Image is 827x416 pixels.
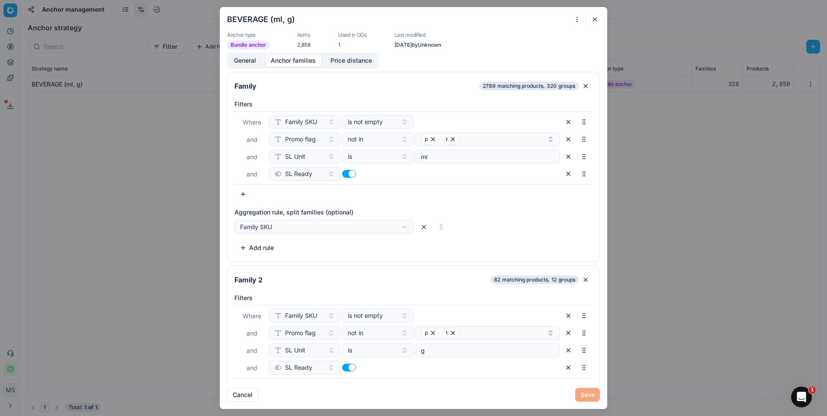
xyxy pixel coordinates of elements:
[297,32,311,40] dt: items
[243,312,261,320] span: Where
[348,346,352,355] span: is
[227,32,269,38] dt: Anchor type
[247,347,257,354] span: and
[247,170,257,178] span: and
[297,42,311,50] dd: 2,858
[415,132,560,146] button: pt
[575,388,600,402] button: Save
[502,276,550,283] span: matching products ,
[338,32,367,40] dt: Used in OGs
[285,363,312,372] span: SL Ready
[285,311,317,320] span: Family SKU
[227,388,258,402] button: Cancel
[285,152,305,161] span: SL Unit
[425,136,428,143] span: p
[494,276,500,283] span: 82
[247,364,257,371] span: and
[234,100,593,109] label: Filters
[394,32,441,40] dt: Last modified
[234,294,593,302] label: Filters
[338,42,367,50] dd: 1
[425,330,428,336] span: p
[243,118,261,126] span: Where
[265,54,321,67] button: Anchor families
[348,329,363,337] span: not in
[348,152,352,161] span: is
[228,54,262,67] button: General
[234,208,593,217] label: Aggregation rule, split families (optional)
[325,54,378,67] button: Price distance
[285,135,316,144] span: Promo flag
[247,136,257,143] span: and
[285,170,312,178] span: SL Ready
[809,387,816,394] span: 1
[483,83,496,90] span: 2789
[558,83,575,90] span: groups
[348,311,383,320] span: is not empty
[348,135,363,144] span: not in
[231,42,266,48] span: Bundle anchor
[791,387,812,407] iframe: Intercom live chat
[415,326,560,340] button: pt
[446,136,448,143] span: t
[233,273,487,287] input: Family name
[227,16,295,23] h2: BEVERAGE (ml, g)
[348,118,383,126] span: is not empty
[233,79,476,93] input: Family name
[234,241,279,255] button: Add rule
[285,329,316,337] span: Promo flag
[547,83,557,90] span: 320
[551,276,557,283] span: 12
[558,276,575,283] span: groups
[497,83,545,90] span: matching products ,
[247,330,257,337] span: and
[446,330,448,336] span: t
[394,42,441,50] span: [DATE] by Unknown
[247,153,257,160] span: and
[285,118,317,126] span: Family SKU
[285,346,305,355] span: SL Unit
